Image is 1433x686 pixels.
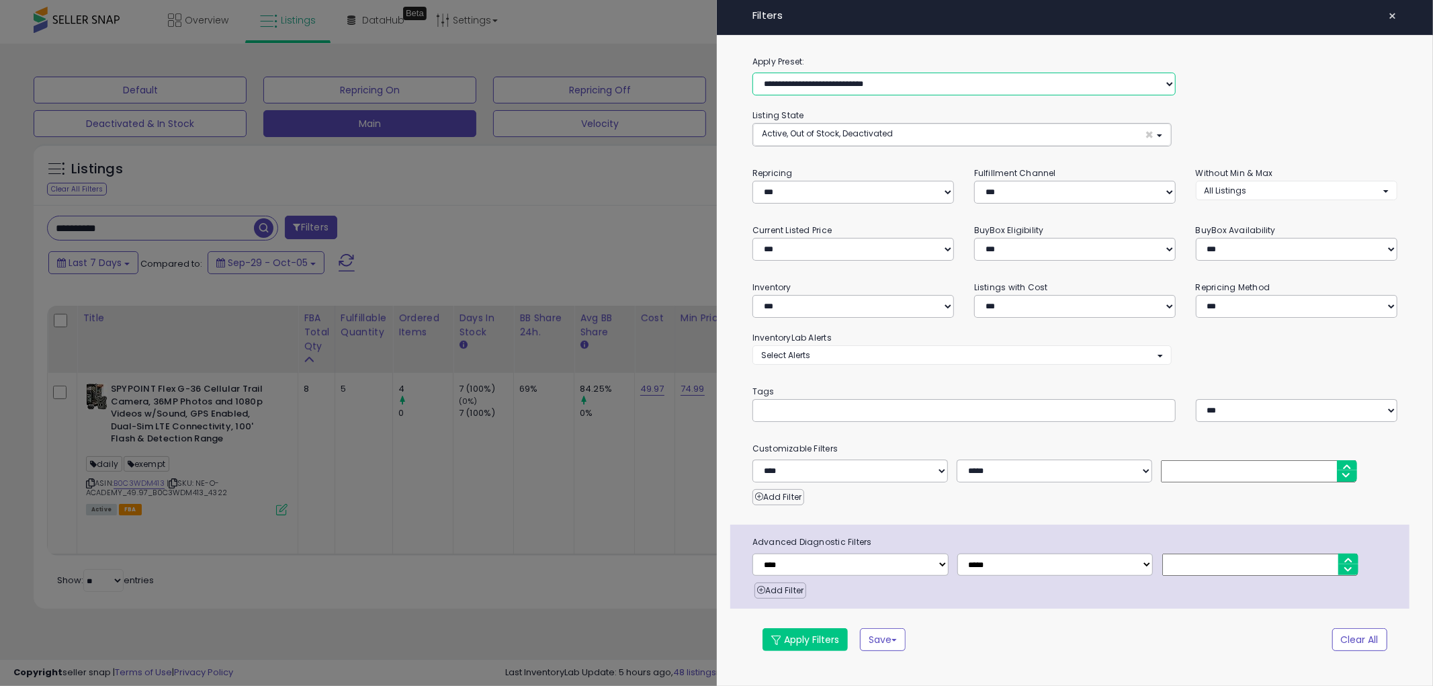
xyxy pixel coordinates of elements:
[752,224,832,236] small: Current Listed Price
[1332,628,1387,651] button: Clear All
[742,441,1407,456] small: Customizable Filters
[752,110,804,121] small: Listing State
[1145,128,1154,142] span: ×
[752,167,793,179] small: Repricing
[974,282,1048,293] small: Listings with Cost
[974,167,1056,179] small: Fulfillment Channel
[752,332,832,343] small: InventoryLab Alerts
[753,124,1171,146] button: Active, Out of Stock, Deactivated ×
[752,345,1172,365] button: Select Alerts
[1205,185,1247,196] span: All Listings
[1196,282,1270,293] small: Repricing Method
[974,224,1044,236] small: BuyBox Eligibility
[742,535,1409,550] span: Advanced Diagnostic Filters
[1196,181,1397,200] button: All Listings
[752,10,1397,22] h4: Filters
[1196,224,1276,236] small: BuyBox Availability
[860,628,906,651] button: Save
[754,583,806,599] button: Add Filter
[742,384,1407,399] small: Tags
[762,128,893,139] span: Active, Out of Stock, Deactivated
[742,54,1407,69] label: Apply Preset:
[763,628,848,651] button: Apply Filters
[1389,7,1397,26] span: ×
[761,349,810,361] span: Select Alerts
[752,489,804,505] button: Add Filter
[752,282,791,293] small: Inventory
[1196,167,1273,179] small: Without Min & Max
[1383,7,1403,26] button: ×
